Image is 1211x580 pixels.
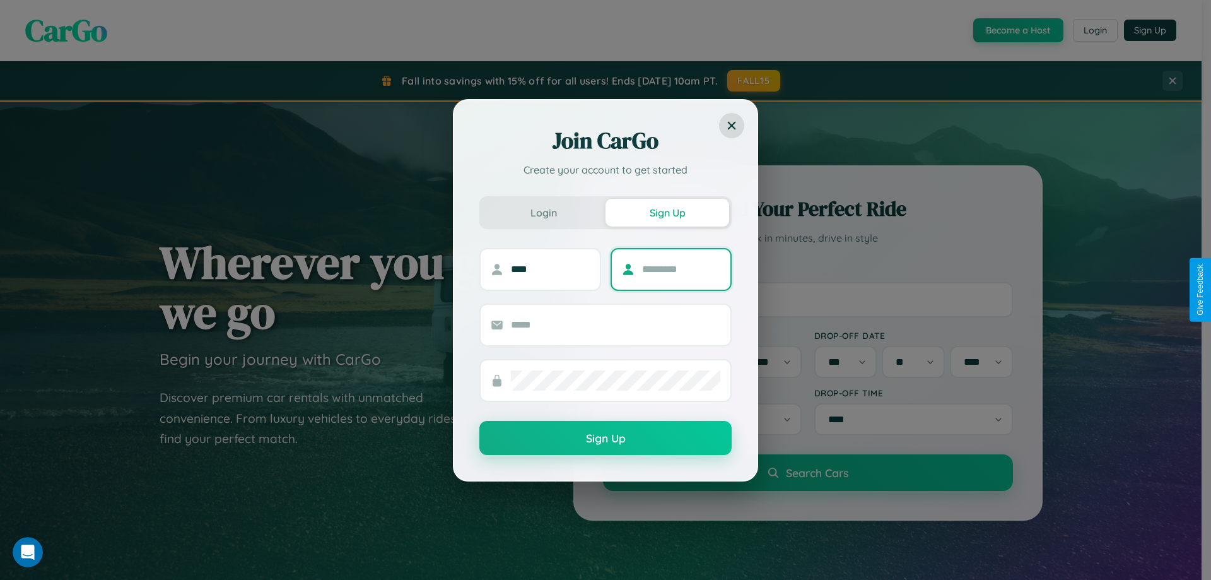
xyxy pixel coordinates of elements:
button: Sign Up [479,421,732,455]
button: Login [482,199,605,227]
p: Create your account to get started [479,162,732,177]
button: Sign Up [605,199,729,227]
iframe: Intercom live chat [13,537,43,567]
div: Give Feedback [1196,264,1205,316]
h2: Join CarGo [479,126,732,156]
